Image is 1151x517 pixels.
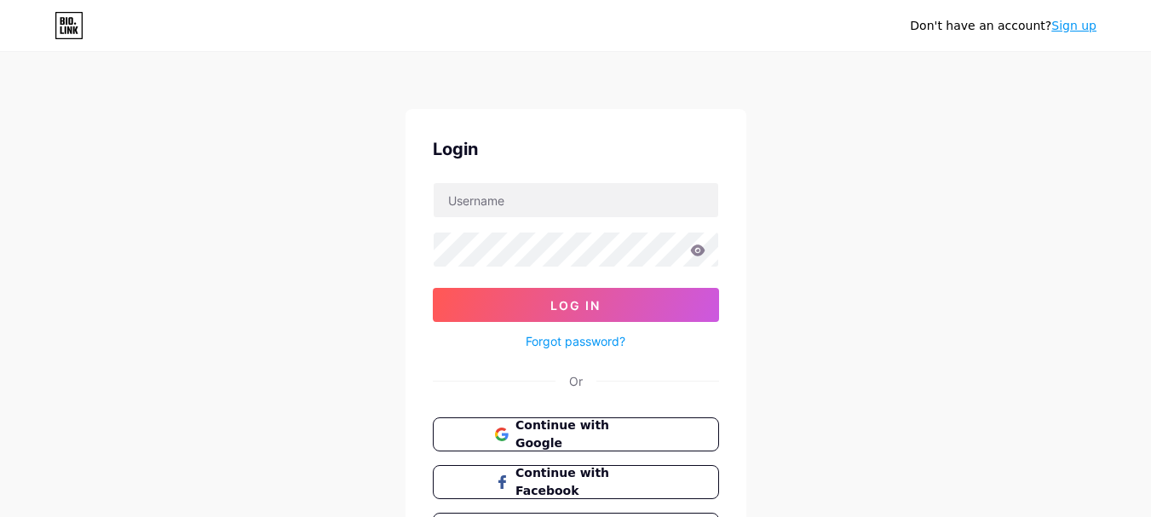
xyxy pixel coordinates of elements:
[433,136,719,162] div: Login
[433,417,719,451] button: Continue with Google
[569,372,583,390] div: Or
[434,183,718,217] input: Username
[550,298,601,313] span: Log In
[433,288,719,322] button: Log In
[515,416,656,452] span: Continue with Google
[1051,19,1096,32] a: Sign up
[526,332,625,350] a: Forgot password?
[433,465,719,499] button: Continue with Facebook
[515,464,656,500] span: Continue with Facebook
[910,17,1096,35] div: Don't have an account?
